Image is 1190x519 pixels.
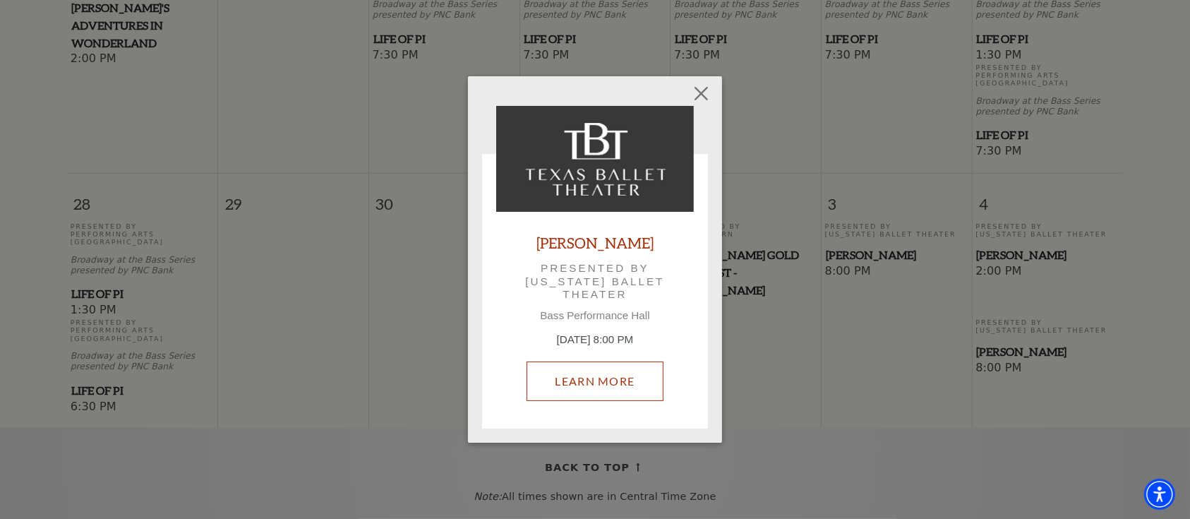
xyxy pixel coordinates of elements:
[496,332,694,348] p: [DATE] 8:00 PM
[688,80,715,107] button: Close
[496,309,694,322] p: Bass Performance Hall
[496,106,694,212] img: Peter Pan
[527,362,664,401] a: October 3, 8:00 PM Learn More
[536,233,654,252] a: [PERSON_NAME]
[1144,479,1175,510] div: Accessibility Menu
[516,262,674,301] p: Presented by [US_STATE] Ballet Theater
